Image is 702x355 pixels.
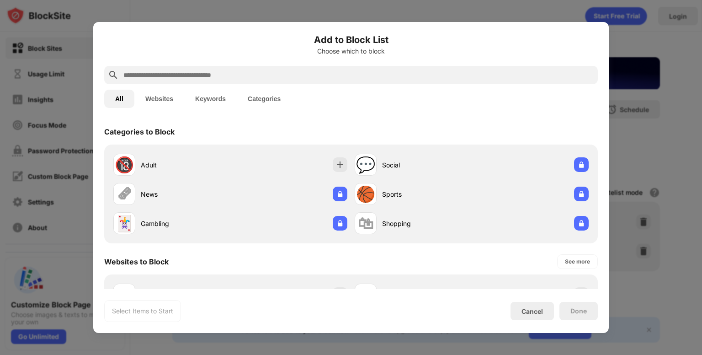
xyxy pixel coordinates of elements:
[104,257,169,266] div: Websites to Block
[570,307,587,315] div: Done
[104,127,175,136] div: Categories to Block
[141,219,230,228] div: Gambling
[382,219,472,228] div: Shopping
[115,156,134,174] div: 🔞
[521,307,543,315] div: Cancel
[382,189,472,199] div: Sports
[117,185,132,204] div: 🗞
[184,90,237,108] button: Keywords
[108,70,119,81] img: search.svg
[104,90,134,108] button: All
[356,156,375,174] div: 💬
[565,257,590,266] div: See more
[356,185,375,204] div: 🏀
[104,33,598,47] h6: Add to Block List
[104,48,598,55] div: Choose which to block
[358,214,373,233] div: 🛍
[141,160,230,170] div: Adult
[115,214,134,233] div: 🃏
[382,160,472,170] div: Social
[141,189,230,199] div: News
[134,90,184,108] button: Websites
[237,90,292,108] button: Categories
[112,307,173,316] div: Select Items to Start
